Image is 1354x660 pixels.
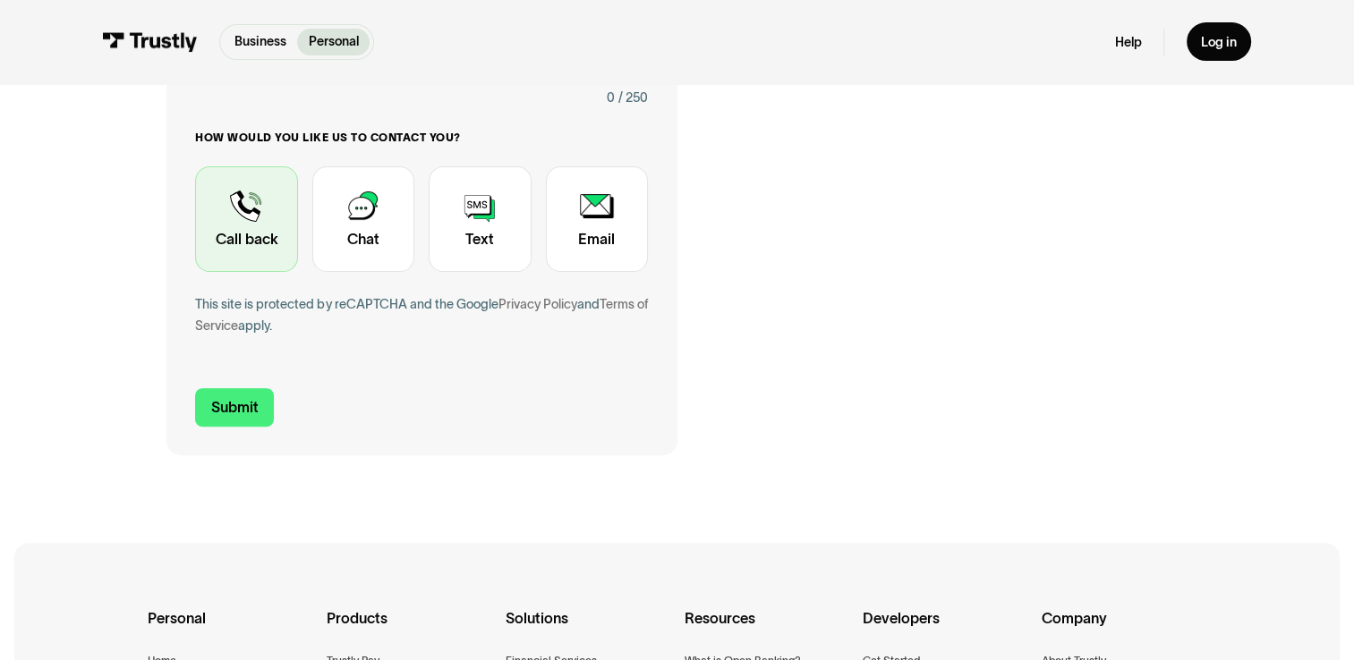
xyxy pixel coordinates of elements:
div: Resources [684,606,848,652]
div: Solutions [506,606,670,652]
p: Personal [309,32,359,51]
input: Submit [195,388,274,427]
div: Company [1042,606,1206,652]
img: Trustly Logo [103,32,198,52]
p: Business [234,32,286,51]
a: Help [1115,34,1142,51]
div: Developers [863,606,1027,652]
div: This site is protected by reCAPTCHA and the Google and apply. [195,293,647,337]
div: Products [327,606,491,652]
a: Personal [297,29,369,55]
label: How would you like us to contact you? [195,131,647,145]
a: Log in [1187,22,1252,61]
div: / 250 [618,87,648,108]
div: 0 [607,87,615,108]
div: Log in [1201,34,1237,51]
a: Business [224,29,297,55]
a: Privacy Policy [498,297,576,311]
div: Personal [148,606,312,652]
